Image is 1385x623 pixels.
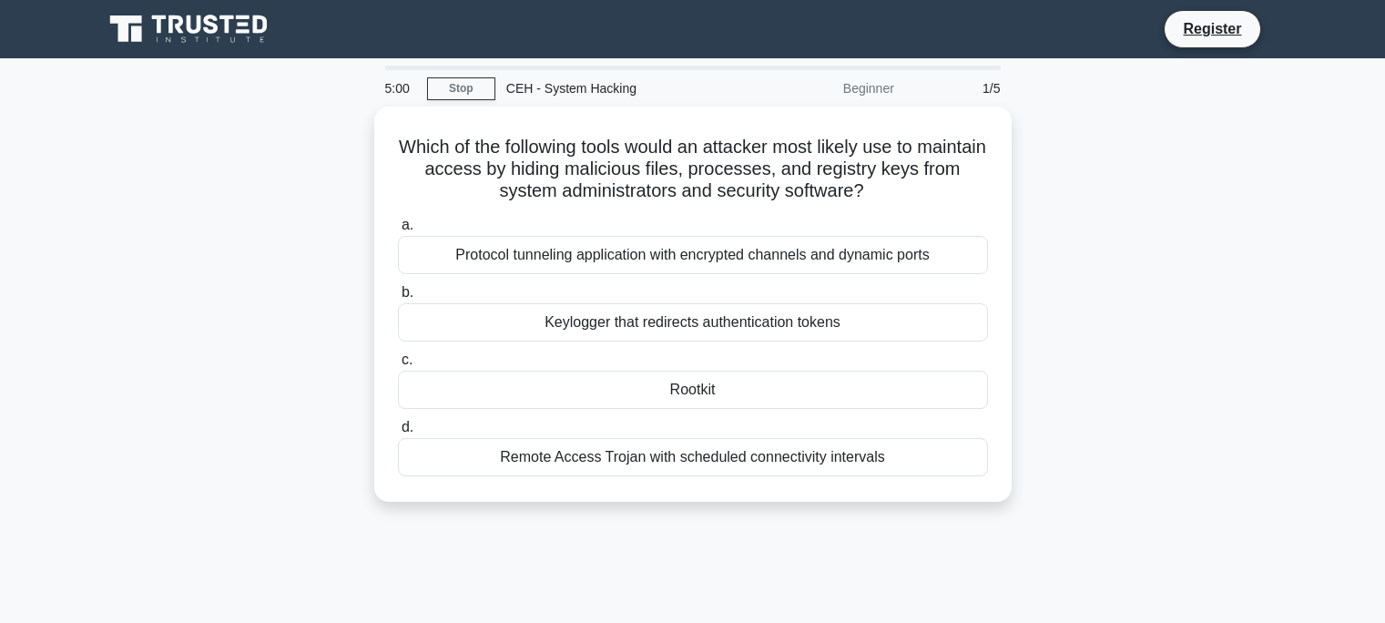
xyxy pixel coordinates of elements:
[746,70,905,107] div: Beginner
[396,136,990,203] h5: Which of the following tools would an attacker most likely use to maintain access by hiding malic...
[402,217,413,232] span: a.
[402,419,413,434] span: d.
[905,70,1012,107] div: 1/5
[398,303,988,342] div: Keylogger that redirects authentication tokens
[427,77,495,100] a: Stop
[374,70,427,107] div: 5:00
[402,352,412,367] span: c.
[495,70,746,107] div: CEH - System Hacking
[398,438,988,476] div: Remote Access Trojan with scheduled connectivity intervals
[398,236,988,274] div: Protocol tunneling application with encrypted channels and dynamic ports
[402,284,413,300] span: b.
[1172,17,1252,40] a: Register
[398,371,988,409] div: Rootkit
